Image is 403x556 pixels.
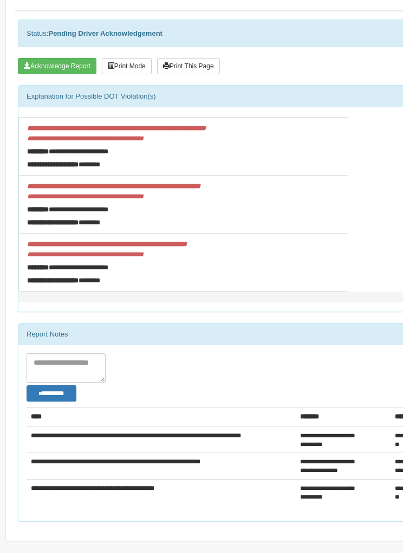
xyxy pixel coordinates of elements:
[27,385,76,402] button: Change Filter Options
[102,58,152,74] button: Print Mode
[48,29,162,37] strong: Pending Driver Acknowledgement
[157,58,220,74] button: Print This Page
[18,58,96,74] button: Acknowledge Receipt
